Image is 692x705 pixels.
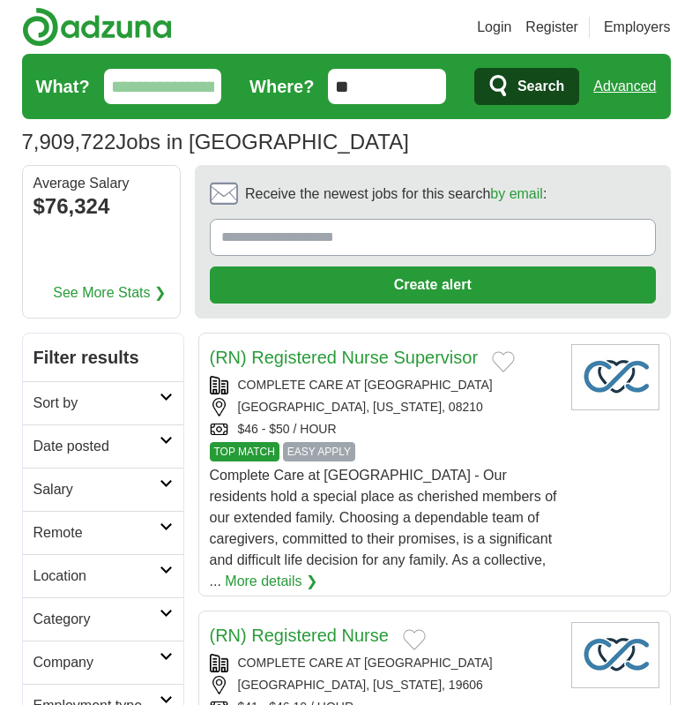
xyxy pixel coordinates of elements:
a: More details ❯ [225,571,317,592]
a: Sort by [23,381,183,424]
span: TOP MATCH [210,442,279,461]
a: Remote [23,511,183,554]
span: EASY APPLY [283,442,355,461]
a: Register [525,17,578,38]
img: Adzuna logo [22,7,172,47]
div: [GEOGRAPHIC_DATA], [US_STATE], 08210 [210,398,557,416]
h2: Filter results [23,334,183,381]
img: Company logo [571,622,659,688]
h2: Location [33,566,160,587]
a: Company [23,641,183,684]
img: Company logo [571,344,659,410]
div: Average Salary [33,176,169,191]
button: Add to favorite jobs [403,629,426,650]
div: COMPLETE CARE AT [GEOGRAPHIC_DATA] [210,654,557,672]
h1: Jobs in [GEOGRAPHIC_DATA] [22,130,409,154]
a: Login [477,17,511,38]
span: 7,909,722 [22,126,116,158]
button: Search [474,68,579,105]
div: COMPLETE CARE AT [GEOGRAPHIC_DATA] [210,376,557,394]
a: Location [23,554,183,597]
h2: Remote [33,522,160,544]
div: [GEOGRAPHIC_DATA], [US_STATE], 19606 [210,676,557,694]
a: (RN) Registered Nurse [210,626,389,645]
h2: Salary [33,479,160,500]
span: Complete Care at [GEOGRAPHIC_DATA] - Our residents hold a special place as cherished members of o... [210,468,557,589]
a: Advanced [593,69,656,104]
h2: Category [33,609,160,630]
span: Receive the newest jobs for this search : [245,184,547,205]
label: Where? [249,73,314,100]
button: Add to favorite jobs [492,351,515,372]
a: (RN) Registered Nurse Supervisor [210,348,479,367]
h2: Date posted [33,436,160,457]
label: What? [36,73,90,100]
button: Create alert [210,266,656,304]
a: by email [490,186,543,201]
a: Category [23,597,183,641]
div: $46 - $50 / HOUR [210,420,557,439]
span: Search [517,69,564,104]
a: Employers [604,17,671,38]
a: See More Stats ❯ [53,282,166,304]
h2: Company [33,652,160,673]
a: Date posted [23,424,183,468]
h2: Sort by [33,393,160,414]
a: Salary [23,468,183,511]
div: $76,324 [33,191,169,222]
